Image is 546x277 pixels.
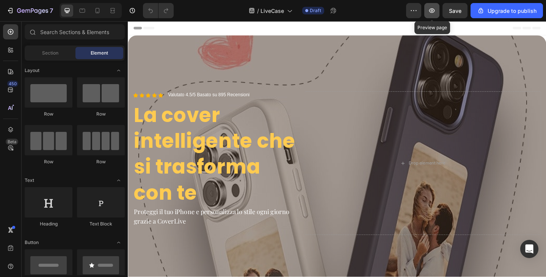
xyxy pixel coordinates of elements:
[25,111,72,117] div: Row
[471,3,543,18] button: Upgrade to publish
[42,50,58,56] span: Section
[260,7,284,15] span: LiveCase
[77,111,125,117] div: Row
[310,7,321,14] span: Draft
[77,221,125,227] div: Text Block
[442,3,468,18] button: Save
[113,174,125,186] span: Toggle open
[257,7,259,15] span: /
[91,50,108,56] span: Element
[50,6,53,15] p: 7
[25,239,39,246] span: Button
[128,21,546,277] iframe: Design area
[25,24,125,39] input: Search Sections & Elements
[477,7,537,15] div: Upgrade to publish
[25,67,39,74] span: Layout
[449,8,461,14] span: Save
[77,158,125,165] div: Row
[7,81,18,87] div: 450
[143,3,174,18] div: Undo/Redo
[305,152,345,158] div: Drop element here
[25,221,72,227] div: Heading
[25,177,34,184] span: Text
[113,236,125,249] span: Toggle open
[6,139,18,145] div: Beta
[520,240,538,258] div: Open Intercom Messenger
[113,64,125,77] span: Toggle open
[25,158,72,165] div: Row
[3,3,56,18] button: 7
